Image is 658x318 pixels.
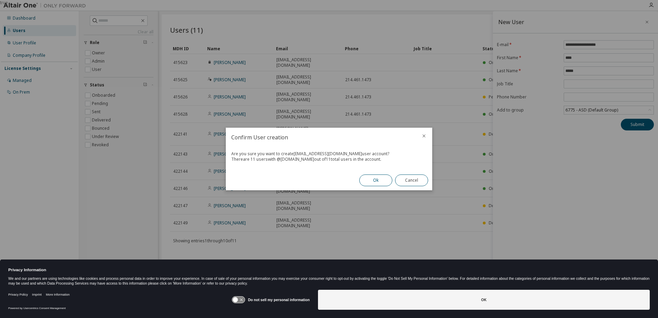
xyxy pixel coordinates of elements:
div: There are 11 users with @ [DOMAIN_NAME] out of 11 total users in the account. [231,157,427,162]
h2: Confirm User creation [226,128,416,147]
button: Ok [359,174,392,186]
button: close [421,133,427,139]
button: Cancel [395,174,428,186]
div: Are you sure you want to create [EMAIL_ADDRESS][DOMAIN_NAME] user account? [231,151,427,157]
